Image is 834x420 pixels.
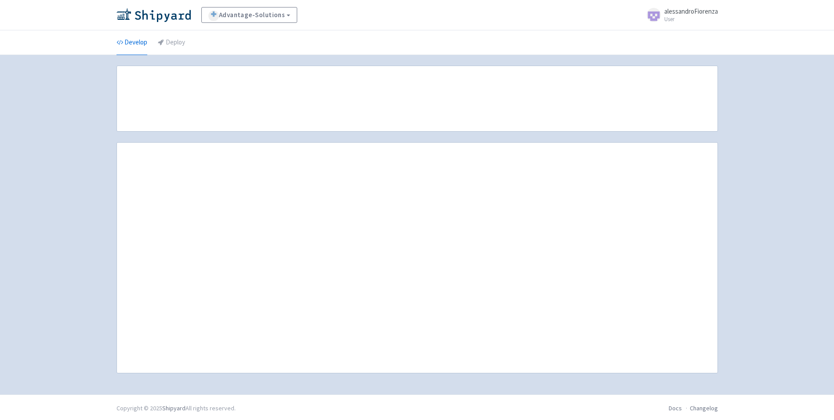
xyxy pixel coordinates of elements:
[664,16,718,22] small: User
[690,404,718,412] a: Changelog
[117,30,147,55] a: Develop
[641,8,718,22] a: alessandroFiorenza User
[664,7,718,15] span: alessandroFiorenza
[117,404,236,413] div: Copyright © 2025 All rights reserved.
[117,8,191,22] img: Shipyard logo
[158,30,185,55] a: Deploy
[669,404,682,412] a: Docs
[201,7,298,23] a: Advantage-Solutions
[162,404,186,412] a: Shipyard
